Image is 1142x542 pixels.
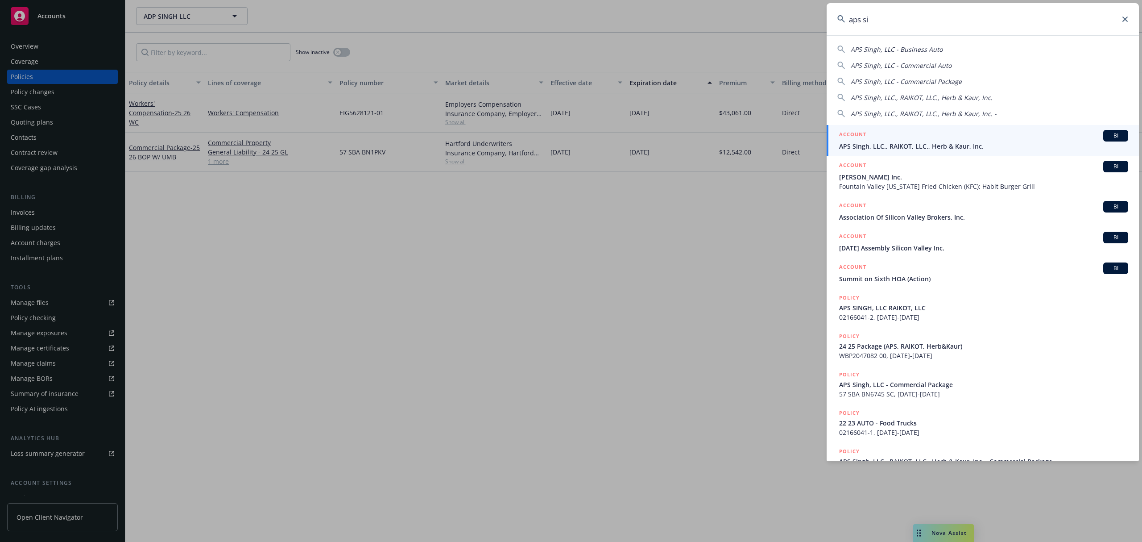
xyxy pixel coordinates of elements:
h5: POLICY [839,447,860,456]
span: 02166041-1, [DATE]-[DATE] [839,428,1128,437]
h5: ACCOUNT [839,201,866,212]
a: POLICYAPS Singh, LLC., RAIKOT, LLC., Herb & Kaur, Inc. - Commercial Package [827,442,1139,480]
h5: POLICY [839,332,860,341]
span: APS Singh, LLC., RAIKOT, LLC., Herb & Kaur, Inc. [851,93,993,102]
span: BI [1107,233,1125,242]
a: POLICYAPS SINGH, LLC RAIKOT, LLC02166041-2, [DATE]-[DATE] [827,288,1139,327]
span: APS Singh, LLC., RAIKOT, LLC., Herb & Kaur, Inc. [839,142,1128,151]
a: ACCOUNTBIAssociation Of Silicon Valley Brokers, Inc. [827,196,1139,227]
span: 57 SBA BN6745 SC, [DATE]-[DATE] [839,389,1128,399]
h5: ACCOUNT [839,161,866,171]
span: Association Of Silicon Valley Brokers, Inc. [839,213,1128,222]
span: APS Singh, LLC - Commercial Package [839,380,1128,389]
span: BI [1107,203,1125,211]
span: APS Singh, LLC - Commercial Auto [851,61,952,70]
span: APS SINGH, LLC RAIKOT, LLC [839,303,1128,313]
h5: ACCOUNT [839,232,866,242]
a: ACCOUNTBI[PERSON_NAME] Inc.Fountain Valley [US_STATE] Fried Chicken (KFC); Habit Burger Grill [827,156,1139,196]
h5: POLICY [839,293,860,302]
span: APS Singh, LLC - Commercial Package [851,77,962,86]
span: Fountain Valley [US_STATE] Fried Chicken (KFC); Habit Burger Grill [839,182,1128,191]
span: APS Singh, LLC., RAIKOT, LLC., Herb & Kaur, Inc. - [851,109,997,118]
a: ACCOUNTBISummit on Sixth HOA (Action) [827,258,1139,288]
a: POLICY22 23 AUTO - Food Trucks02166041-1, [DATE]-[DATE] [827,404,1139,442]
span: 24 25 Package (APS, RAIKOT, Herb&Kaur) [839,342,1128,351]
span: 02166041-2, [DATE]-[DATE] [839,313,1128,322]
span: Summit on Sixth HOA (Action) [839,274,1128,284]
a: POLICY24 25 Package (APS, RAIKOT, Herb&Kaur)WBP2047082 00, [DATE]-[DATE] [827,327,1139,365]
h5: POLICY [839,409,860,417]
span: [DATE] Assembly Silicon Valley Inc. [839,243,1128,253]
a: POLICYAPS Singh, LLC - Commercial Package57 SBA BN6745 SC, [DATE]-[DATE] [827,365,1139,404]
span: [PERSON_NAME] Inc. [839,172,1128,182]
span: BI [1107,264,1125,272]
h5: ACCOUNT [839,130,866,141]
span: WBP2047082 00, [DATE]-[DATE] [839,351,1128,360]
a: ACCOUNTBI[DATE] Assembly Silicon Valley Inc. [827,227,1139,258]
span: BI [1107,132,1125,140]
span: APS Singh, LLC., RAIKOT, LLC., Herb & Kaur, Inc. - Commercial Package [839,457,1128,466]
span: APS Singh, LLC - Business Auto [851,45,943,54]
h5: ACCOUNT [839,263,866,273]
span: 22 23 AUTO - Food Trucks [839,418,1128,428]
a: ACCOUNTBIAPS Singh, LLC., RAIKOT, LLC., Herb & Kaur, Inc. [827,125,1139,156]
span: BI [1107,163,1125,171]
input: Search... [827,3,1139,35]
h5: POLICY [839,370,860,379]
